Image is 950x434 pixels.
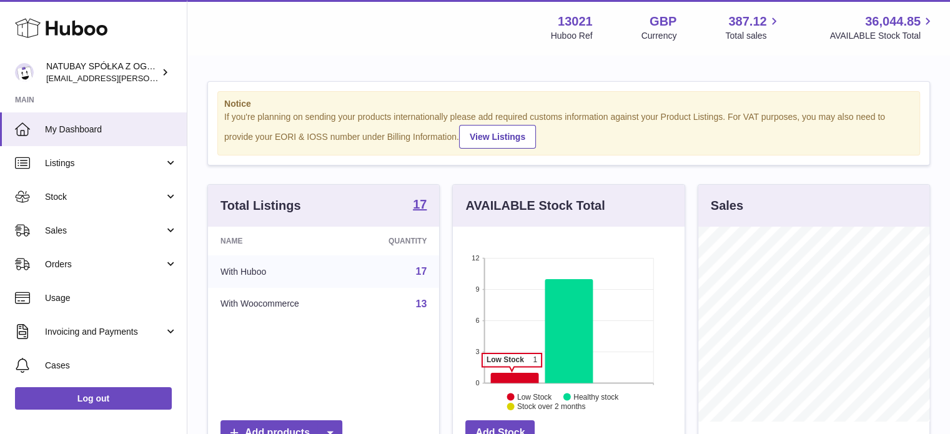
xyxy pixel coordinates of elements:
[224,98,913,110] strong: Notice
[476,379,480,387] text: 0
[551,30,593,42] div: Huboo Ref
[517,392,552,401] text: Low Stock
[865,13,921,30] span: 36,044.85
[45,191,164,203] span: Stock
[208,255,352,288] td: With Huboo
[413,198,427,213] a: 17
[45,326,164,338] span: Invoicing and Payments
[476,317,480,324] text: 6
[208,288,352,320] td: With Woocommerce
[476,348,480,355] text: 3
[416,298,427,309] a: 13
[45,157,164,169] span: Listings
[476,285,480,293] text: 9
[224,111,913,149] div: If you're planning on sending your products internationally please add required customs informati...
[558,13,593,30] strong: 13021
[472,254,480,262] text: 12
[45,225,164,237] span: Sales
[15,387,172,410] a: Log out
[728,13,766,30] span: 387.12
[15,63,34,82] img: kacper.antkowski@natubay.pl
[465,197,605,214] h3: AVAILABLE Stock Total
[45,360,177,372] span: Cases
[45,124,177,136] span: My Dashboard
[46,73,250,83] span: [EMAIL_ADDRESS][PERSON_NAME][DOMAIN_NAME]
[829,30,935,42] span: AVAILABLE Stock Total
[725,30,781,42] span: Total sales
[208,227,352,255] th: Name
[725,13,781,42] a: 387.12 Total sales
[517,402,585,411] text: Stock over 2 months
[352,227,440,255] th: Quantity
[46,61,159,84] div: NATUBAY SPÓŁKA Z OGRANICZONĄ ODPOWIEDZIALNOŚCIĄ
[641,30,677,42] div: Currency
[487,355,524,364] tspan: Low Stock
[573,392,619,401] text: Healthy stock
[413,198,427,210] strong: 17
[416,266,427,277] a: 17
[711,197,743,214] h3: Sales
[45,292,177,304] span: Usage
[650,13,676,30] strong: GBP
[45,259,164,270] span: Orders
[533,355,538,364] tspan: 1
[459,125,536,149] a: View Listings
[220,197,301,214] h3: Total Listings
[829,13,935,42] a: 36,044.85 AVAILABLE Stock Total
